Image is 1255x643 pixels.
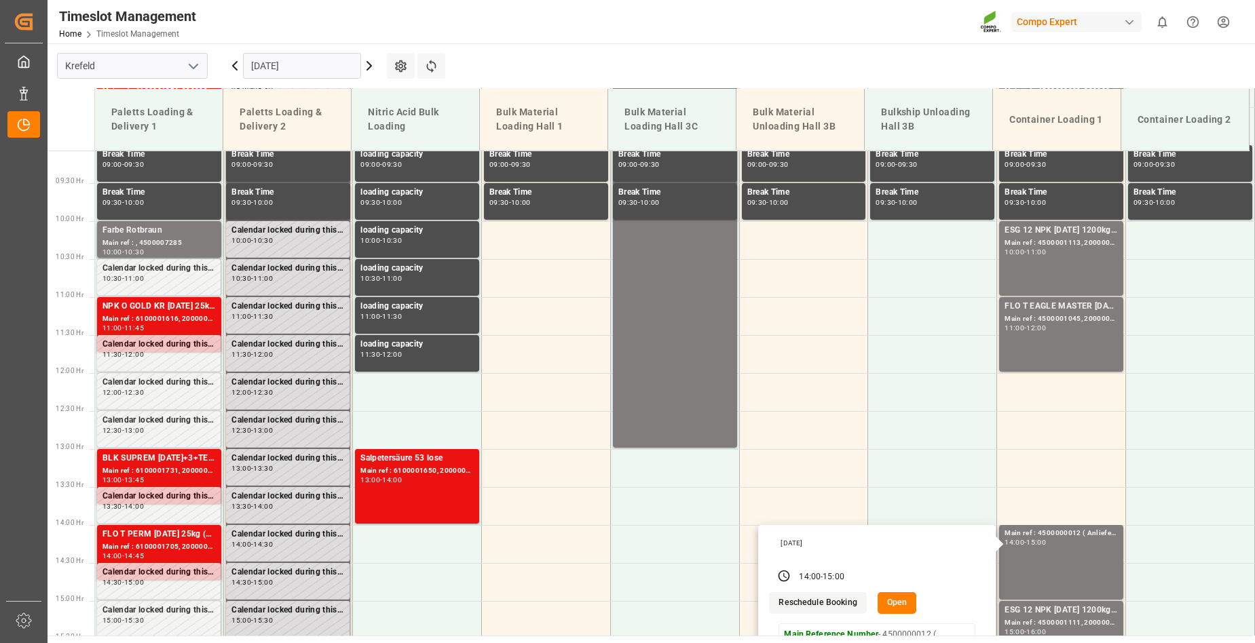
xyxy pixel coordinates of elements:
div: 12:30 [102,427,122,433]
div: - [251,161,253,168]
div: NPK O GOLD KR [DATE] 25kg (x60) IT [102,300,216,313]
strong: Main Reference Number [784,629,878,639]
div: - [380,199,382,206]
div: - [122,579,124,585]
div: 09:30 [253,161,273,168]
div: 12:00 [1026,325,1046,331]
div: 10:00 [898,199,918,206]
div: Calendar locked during this period. [231,262,344,275]
div: Calendar locked during this period. [231,376,344,389]
div: - [122,199,124,206]
div: 09:00 [747,161,767,168]
div: - [251,389,253,395]
div: - [638,161,640,168]
div: - [122,617,124,623]
div: Calendar locked during this period. [102,338,215,351]
div: 12:00 [231,389,251,395]
div: 13:00 [253,427,273,433]
div: 11:00 [360,313,380,319]
div: - [638,199,640,206]
div: Break Time [618,186,732,199]
div: 11:00 [1005,325,1024,331]
span: 11:30 Hr [56,329,83,336]
div: 09:30 [382,161,402,168]
div: Break Time [102,186,216,199]
div: 14:45 [124,553,144,559]
div: - [122,275,124,281]
div: - [380,275,382,281]
button: show 0 new notifications [1147,7,1178,37]
div: Paletts Loading & Delivery 2 [234,100,340,139]
div: 09:30 [1005,199,1024,206]
div: 09:30 [1134,199,1153,206]
div: FLO T PERM [DATE] 25kg (x40) INTBT SPORT [DATE] 25%UH 3M 25kg (x40) INTKGA 0-0-28 25kg (x40) INTF... [102,528,216,541]
button: Compo Expert [1011,9,1147,35]
button: Open [878,592,917,614]
div: - [251,275,253,281]
div: - [251,351,253,357]
div: 10:30 [124,249,144,255]
div: FLO T EAGLE MASTER [DATE] 25kg (x42) WW [1005,300,1118,313]
div: 09:30 [769,161,789,168]
div: 09:30 [489,199,509,206]
div: loading capacity [360,262,474,275]
div: 09:30 [898,161,918,168]
div: loading capacity [360,148,474,161]
div: 14:00 [253,503,273,509]
span: 10:00 Hr [56,215,83,222]
div: 09:30 [876,199,895,206]
div: Main ref : 6100001650, 2000001399 [360,465,474,477]
span: 12:30 Hr [56,405,83,412]
div: [DATE] [776,539,981,548]
div: 13:00 [231,465,251,471]
div: 10:00 [1026,199,1046,206]
div: - [766,161,768,168]
div: - [251,579,253,585]
div: Calendar locked during this period. [102,376,215,389]
div: 09:30 [231,199,251,206]
div: 13:00 [124,427,144,433]
div: Break Time [618,148,732,161]
div: 11:00 [253,275,273,281]
div: 14:00 [1005,539,1024,545]
div: Main ref : 4500001111, 2000001086 [1005,617,1118,629]
span: 09:30 Hr [56,177,83,184]
div: - [251,617,253,623]
div: - [251,199,253,206]
div: 15:00 [1026,539,1046,545]
div: 09:30 [102,199,122,206]
div: 10:30 [231,275,251,281]
div: 09:00 [231,161,251,168]
div: Calendar locked during this period. [231,604,344,617]
div: 09:00 [618,161,638,168]
div: 12:30 [231,427,251,433]
div: - [251,237,253,243]
div: Paletts Loading & Delivery 1 [106,100,212,139]
input: Type to search/select [57,53,208,79]
div: - [380,237,382,243]
div: 12:00 [102,389,122,395]
div: 14:00 [102,553,122,559]
div: 12:00 [124,351,144,357]
div: 11:30 [102,351,122,357]
div: Main ref : 6100001705, 2000001359 [102,541,216,553]
div: 10:00 [1155,199,1175,206]
div: - [1024,199,1026,206]
div: Calendar locked during this period. [231,224,344,237]
div: Compo Expert [1011,12,1142,32]
div: 11:30 [382,313,402,319]
div: Calendar locked during this period. [102,604,215,617]
div: 12:30 [253,389,273,395]
span: 14:30 Hr [56,557,83,564]
div: 10:00 [124,199,144,206]
div: 09:30 [1155,161,1175,168]
div: - [380,477,382,483]
div: Break Time [231,148,345,161]
span: 13:00 Hr [56,443,83,450]
div: 09:30 [1026,161,1046,168]
div: 10:00 [102,249,122,255]
span: 15:30 Hr [56,633,83,640]
div: - [251,313,253,319]
div: 09:00 [102,161,122,168]
div: loading capacity [360,338,474,351]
